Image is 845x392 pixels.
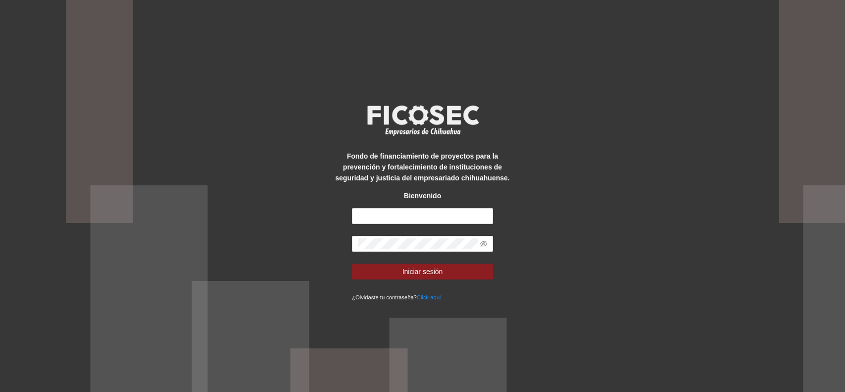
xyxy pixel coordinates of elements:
span: eye-invisible [480,240,487,247]
img: logo [361,102,485,139]
strong: Bienvenido [404,192,441,200]
a: Click aqui [417,294,441,300]
span: Iniciar sesión [402,266,443,277]
strong: Fondo de financiamiento de proyectos para la prevención y fortalecimiento de instituciones de seg... [335,152,509,182]
small: ¿Olvidaste tu contraseña? [352,294,441,300]
button: Iniciar sesión [352,264,493,280]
